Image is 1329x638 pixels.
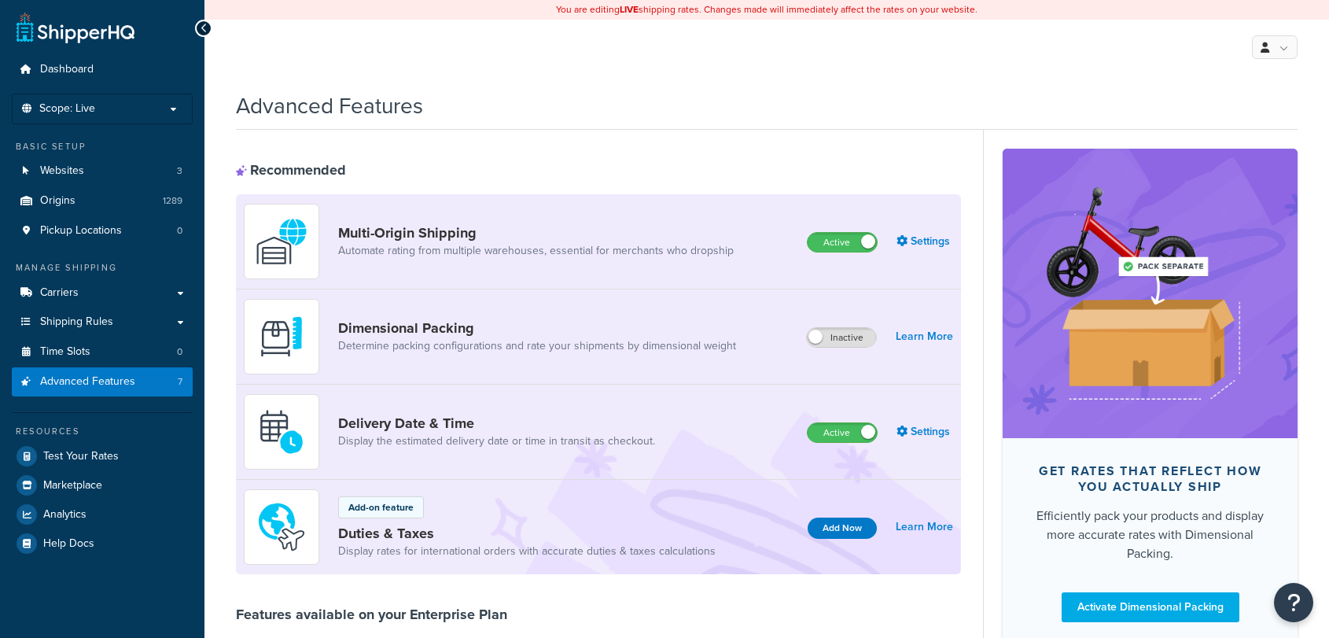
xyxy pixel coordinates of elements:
a: Settings [896,421,953,443]
h1: Advanced Features [236,90,423,121]
a: Activate Dimensional Packing [1062,592,1239,622]
a: Analytics [12,500,193,529]
a: Time Slots0 [12,337,193,367]
div: Features available on your Enterprise Plan [236,606,507,623]
span: 3 [177,164,182,178]
p: Add-on feature [348,500,414,514]
a: Advanced Features7 [12,367,193,396]
a: Display the estimated delivery date or time in transit as checkout. [338,433,655,449]
span: Scope: Live [39,102,95,116]
img: feature-image-dim-d40ad3071a2b3c8e08177464837368e35600d3c5e73b18a22c1e4bb210dc32ac.png [1026,172,1274,415]
a: Automate rating from multiple warehouses, essential for merchants who dropship [338,243,734,259]
span: Carriers [40,286,79,300]
div: Resources [12,425,193,438]
li: Advanced Features [12,367,193,396]
button: Open Resource Center [1274,583,1313,622]
span: Pickup Locations [40,224,122,238]
span: 0 [177,224,182,238]
span: Analytics [43,508,87,522]
span: 1289 [163,194,182,208]
div: Manage Shipping [12,261,193,275]
img: gfkeb5ejjkALwAAAABJRU5ErkJggg== [254,404,309,459]
a: Duties & Taxes [338,525,716,542]
div: Basic Setup [12,140,193,153]
span: Shipping Rules [40,315,113,329]
li: Pickup Locations [12,216,193,245]
a: Websites3 [12,157,193,186]
b: LIVE [620,2,639,17]
li: Websites [12,157,193,186]
label: Active [808,423,877,442]
label: Active [808,233,877,252]
li: Origins [12,186,193,216]
a: Help Docs [12,529,193,558]
li: Time Slots [12,337,193,367]
a: Dashboard [12,55,193,84]
a: Display rates for international orders with accurate duties & taxes calculations [338,544,716,559]
span: Websites [40,164,84,178]
button: Add Now [808,518,877,539]
a: Shipping Rules [12,308,193,337]
a: Origins1289 [12,186,193,216]
span: Help Docs [43,537,94,551]
a: Carriers [12,278,193,308]
img: icon-duo-feat-landed-cost-7136b061.png [254,500,309,555]
a: Marketplace [12,471,193,500]
a: Dimensional Packing [338,319,736,337]
span: Time Slots [40,345,90,359]
a: Delivery Date & Time [338,415,655,432]
a: Pickup Locations0 [12,216,193,245]
a: Multi-Origin Shipping [338,224,734,242]
a: Test Your Rates [12,442,193,470]
span: 0 [177,345,182,359]
span: Marketplace [43,479,102,492]
span: Dashboard [40,63,94,76]
img: WatD5o0RtDAAAAAElFTkSuQmCC [254,214,309,269]
span: 7 [178,375,182,389]
div: Get rates that reflect how you actually ship [1028,463,1272,495]
span: Advanced Features [40,375,135,389]
a: Determine packing configurations and rate your shipments by dimensional weight [338,338,736,354]
div: Efficiently pack your products and display more accurate rates with Dimensional Packing. [1028,507,1272,563]
label: Inactive [807,328,876,347]
a: Learn More [896,516,953,538]
a: Settings [896,230,953,253]
a: Learn More [896,326,953,348]
img: DTVBYsAAAAAASUVORK5CYII= [254,309,309,364]
span: Test Your Rates [43,450,119,463]
span: Origins [40,194,75,208]
div: Recommended [236,161,346,179]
